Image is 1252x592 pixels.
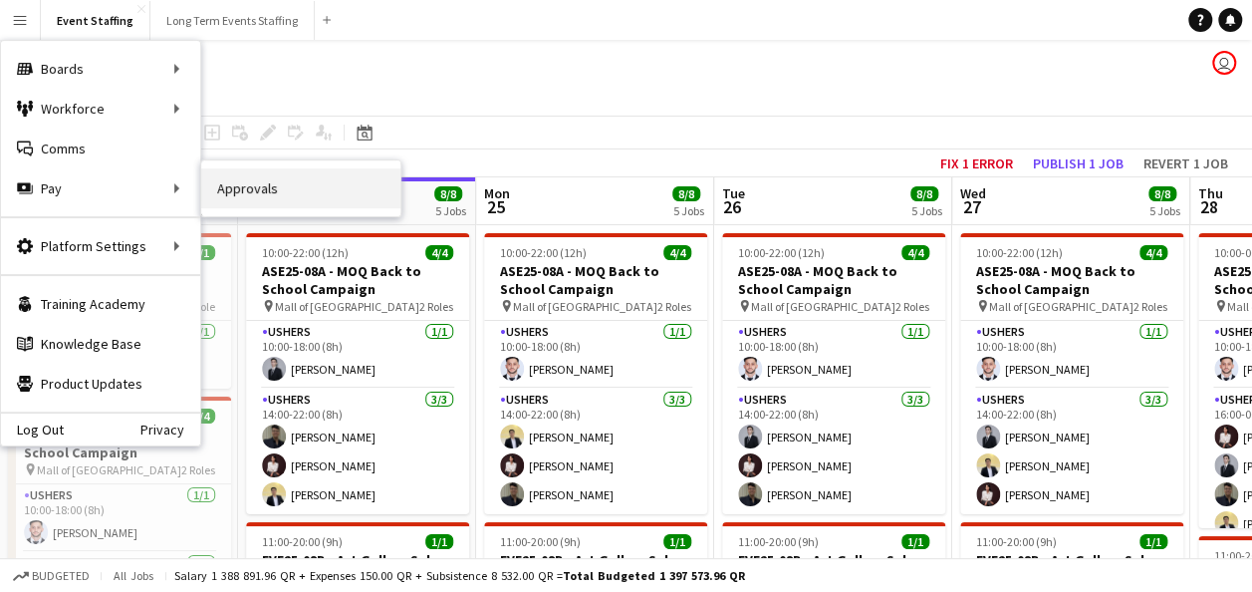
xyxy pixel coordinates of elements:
[1212,51,1236,75] app-user-avatar: Events Staffing Team
[140,422,200,438] a: Privacy
[246,233,469,514] app-job-card: 10:00-22:00 (12h)4/4ASE25-08A - MOQ Back to School Campaign Mall of [GEOGRAPHIC_DATA]2 RolesUsher...
[246,262,469,298] h3: ASE25-08A - MOQ Back to School Campaign
[976,245,1063,260] span: 10:00-22:00 (12h)
[1139,534,1167,549] span: 1/1
[1198,184,1223,202] span: Thu
[246,321,469,389] app-card-role: Ushers1/110:00-18:00 (8h)[PERSON_NAME]
[37,462,181,477] span: Mall of [GEOGRAPHIC_DATA]
[1133,299,1167,314] span: 2 Roles
[722,321,945,389] app-card-role: Ushers1/110:00-18:00 (8h)[PERSON_NAME]
[960,233,1183,514] app-job-card: 10:00-22:00 (12h)4/4ASE25-08A - MOQ Back to School Campaign Mall of [GEOGRAPHIC_DATA]2 RolesUsher...
[500,245,587,260] span: 10:00-22:00 (12h)
[425,245,453,260] span: 4/4
[657,299,691,314] span: 2 Roles
[738,245,825,260] span: 10:00-22:00 (12h)
[1,129,200,168] a: Comms
[262,534,343,549] span: 11:00-20:00 (9h)
[663,534,691,549] span: 1/1
[1,364,200,404] a: Product Updates
[901,534,929,549] span: 1/1
[174,568,745,583] div: Salary 1 388 891.96 QR + Expenses 150.00 QR + Subsistence 8 532.00 QR =
[901,245,929,260] span: 4/4
[976,534,1057,549] span: 11:00-20:00 (9h)
[1139,245,1167,260] span: 4/4
[201,168,400,208] a: Approvals
[8,484,231,552] app-card-role: Ushers1/110:00-18:00 (8h)[PERSON_NAME]
[722,233,945,514] app-job-card: 10:00-22:00 (12h)4/4ASE25-08A - MOQ Back to School Campaign Mall of [GEOGRAPHIC_DATA]2 RolesUsher...
[960,389,1183,514] app-card-role: Ushers3/314:00-22:00 (8h)[PERSON_NAME][PERSON_NAME][PERSON_NAME]
[262,245,349,260] span: 10:00-22:00 (12h)
[957,195,986,218] span: 27
[563,568,745,583] span: Total Budgeted 1 397 573.96 QR
[41,1,150,40] button: Event Staffing
[960,321,1183,389] app-card-role: Ushers1/110:00-18:00 (8h)[PERSON_NAME]
[275,299,419,314] span: Mall of [GEOGRAPHIC_DATA]
[150,1,315,40] button: Long Term Events Staffing
[181,462,215,477] span: 2 Roles
[434,186,462,201] span: 8/8
[1148,186,1176,201] span: 8/8
[484,321,707,389] app-card-role: Ushers1/110:00-18:00 (8h)[PERSON_NAME]
[722,551,945,587] h3: EVE25-08B - Art Gallery Sales Associate
[719,195,745,218] span: 26
[419,299,453,314] span: 2 Roles
[1,168,200,208] div: Pay
[1,89,200,129] div: Workforce
[911,203,942,218] div: 5 Jobs
[960,184,986,202] span: Wed
[484,184,510,202] span: Mon
[989,299,1133,314] span: Mall of [GEOGRAPHIC_DATA]
[722,262,945,298] h3: ASE25-08A - MOQ Back to School Campaign
[1,284,200,324] a: Training Academy
[673,203,704,218] div: 5 Jobs
[484,389,707,514] app-card-role: Ushers3/314:00-22:00 (8h)[PERSON_NAME][PERSON_NAME][PERSON_NAME]
[895,299,929,314] span: 2 Roles
[672,186,700,201] span: 8/8
[246,389,469,514] app-card-role: Ushers3/314:00-22:00 (8h)[PERSON_NAME][PERSON_NAME][PERSON_NAME]
[32,569,90,583] span: Budgeted
[663,245,691,260] span: 4/4
[246,551,469,587] h3: EVE25-08B - Art Gallery Sales Associate
[481,195,510,218] span: 25
[751,299,895,314] span: Mall of [GEOGRAPHIC_DATA]
[484,233,707,514] app-job-card: 10:00-22:00 (12h)4/4ASE25-08A - MOQ Back to School Campaign Mall of [GEOGRAPHIC_DATA]2 RolesUsher...
[500,534,581,549] span: 11:00-20:00 (9h)
[110,568,157,583] span: All jobs
[1025,150,1131,176] button: Publish 1 job
[960,262,1183,298] h3: ASE25-08A - MOQ Back to School Campaign
[738,534,819,549] span: 11:00-20:00 (9h)
[932,150,1021,176] button: Fix 1 error
[1,324,200,364] a: Knowledge Base
[484,262,707,298] h3: ASE25-08A - MOQ Back to School Campaign
[1,422,64,438] a: Log Out
[910,186,938,201] span: 8/8
[722,389,945,514] app-card-role: Ushers3/314:00-22:00 (8h)[PERSON_NAME][PERSON_NAME][PERSON_NAME]
[960,551,1183,587] h3: EVE25-08B - Art Gallery Sales Associate
[722,184,745,202] span: Tue
[1,226,200,266] div: Platform Settings
[1135,150,1236,176] button: Revert 1 job
[1149,203,1180,218] div: 5 Jobs
[1,49,200,89] div: Boards
[1195,195,1223,218] span: 28
[10,565,93,587] button: Budgeted
[425,534,453,549] span: 1/1
[484,551,707,587] h3: EVE25-08B - Art Gallery Sales Associate
[435,203,466,218] div: 5 Jobs
[513,299,657,314] span: Mall of [GEOGRAPHIC_DATA]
